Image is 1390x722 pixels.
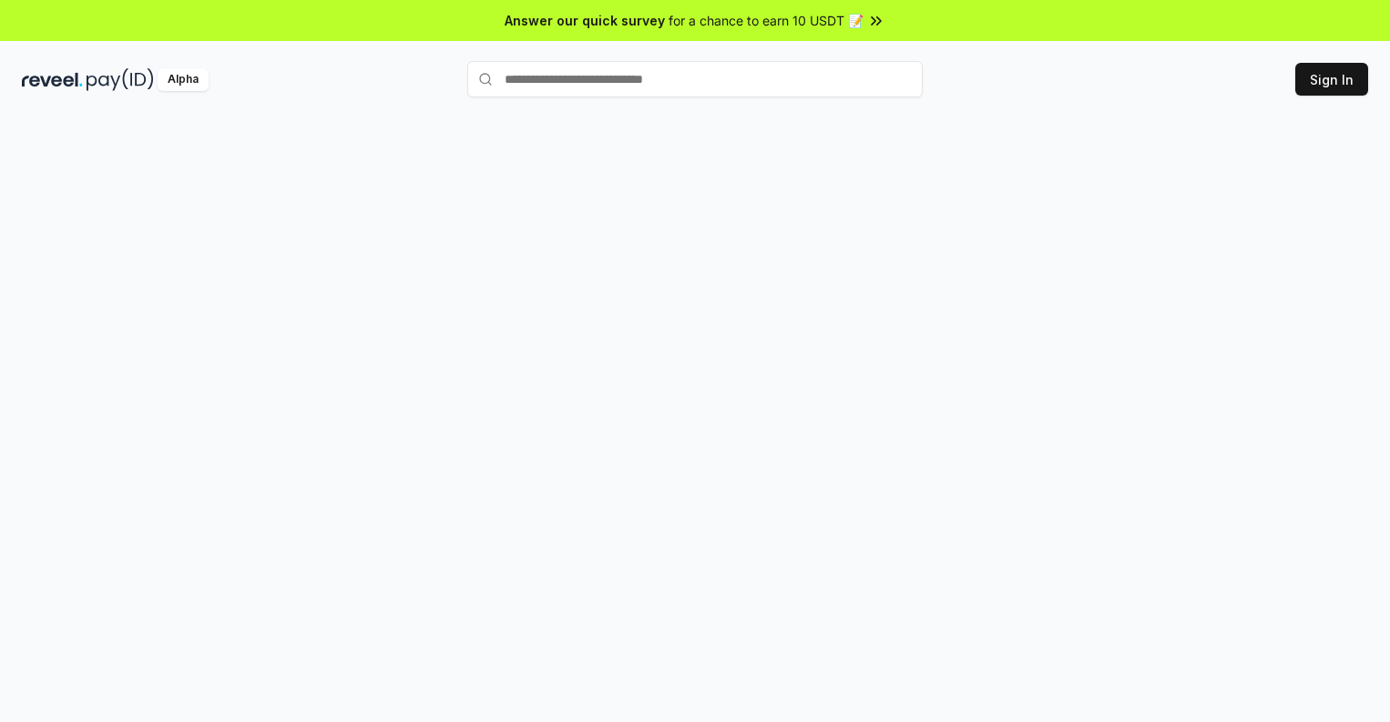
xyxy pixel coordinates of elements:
[87,68,154,91] img: pay_id
[505,11,665,30] span: Answer our quick survey
[22,68,83,91] img: reveel_dark
[158,68,209,91] div: Alpha
[1295,63,1368,96] button: Sign In
[669,11,864,30] span: for a chance to earn 10 USDT 📝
